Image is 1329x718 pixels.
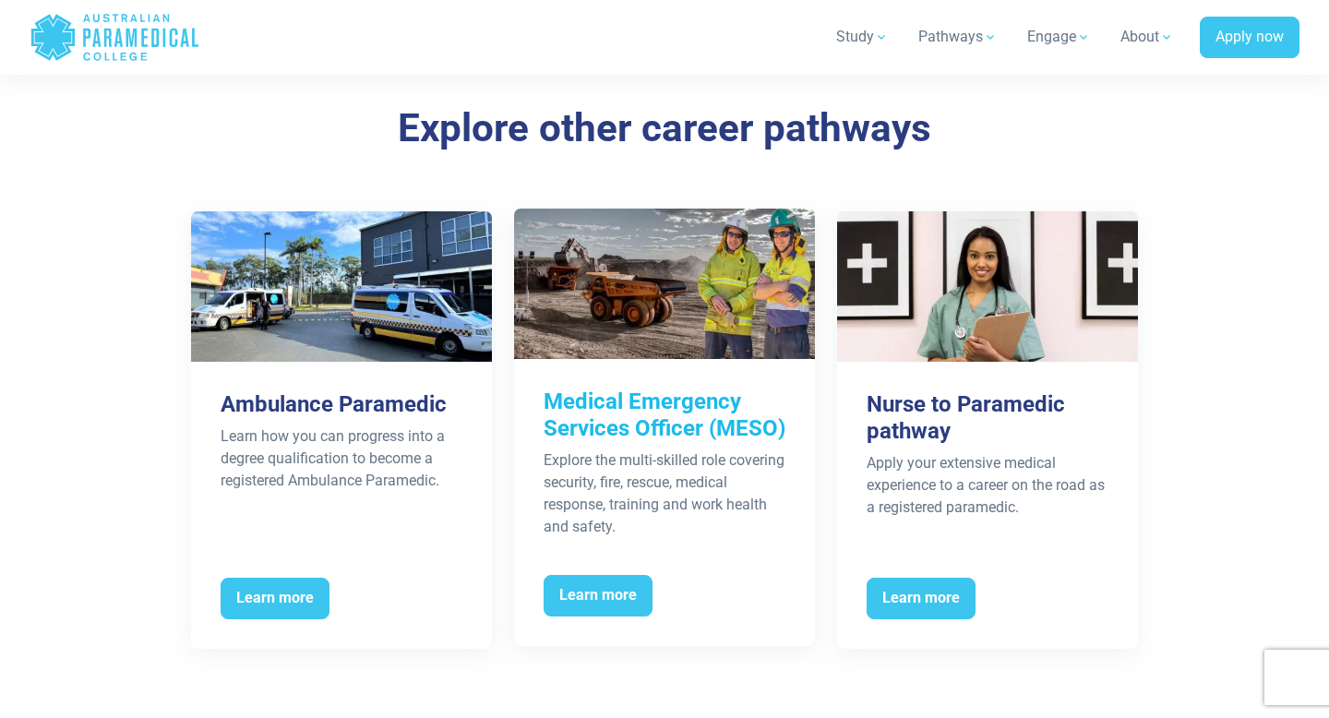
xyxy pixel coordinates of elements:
[907,11,1009,63] a: Pathways
[825,11,900,63] a: Study
[30,7,200,67] a: Australian Paramedical College
[191,211,492,362] img: Ambulance Paramedic
[544,449,785,538] div: Explore the multi-skilled role covering security, fire, rescue, medical response, training and wo...
[1016,11,1102,63] a: Engage
[125,105,1204,152] h3: Explore other career pathways
[544,389,785,442] h3: Medical Emergency Services Officer (MESO)
[867,578,976,620] span: Learn more
[867,452,1108,519] div: Apply your extensive medical experience to a career on the road as a registered paramedic.
[514,209,815,646] a: Medical Emergency Services Officer (MESO) Explore the multi-skilled role covering security, fire,...
[544,575,653,617] span: Learn more
[221,578,329,620] span: Learn more
[867,391,1108,445] h3: Nurse to Paramedic pathway
[221,425,462,492] div: Learn how you can progress into a degree qualification to become a registered Ambulance Paramedic.
[1109,11,1185,63] a: About
[221,391,462,418] h3: Ambulance Paramedic
[514,209,815,359] img: Medical Emergency Services Officer (MESO)
[837,211,1138,649] a: Nurse to Paramedic pathway Apply your extensive medical experience to a career on the road as a r...
[837,211,1138,362] img: Nurse to Paramedic pathway
[1200,17,1299,59] a: Apply now
[191,211,492,649] a: Ambulance Paramedic Learn how you can progress into a degree qualification to become a registered...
